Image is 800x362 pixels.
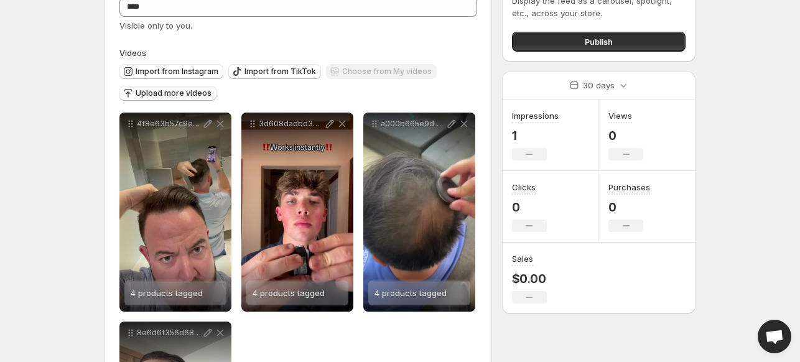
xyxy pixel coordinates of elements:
[253,288,325,298] span: 4 products tagged
[136,88,212,98] span: Upload more videos
[512,109,559,122] h3: Impressions
[381,119,445,129] p: a000b665e9d04e67895c81cf4466c71aHD-1080p-48Mbps-54753140
[119,64,223,79] button: Import from Instagram
[583,79,615,91] p: 30 days
[512,253,533,265] h3: Sales
[608,200,650,215] p: 0
[512,271,547,286] p: $0.00
[608,109,632,122] h3: Views
[119,21,192,30] span: Visible only to you.
[512,200,547,215] p: 0
[259,119,323,129] p: 3d608dadbd38454c99e06f36a858f9e0HD-1080p-48Mbps-54753150
[363,113,475,312] div: a000b665e9d04e67895c81cf4466c71aHD-1080p-48Mbps-547531404 products tagged
[136,67,218,77] span: Import from Instagram
[244,67,316,77] span: Import from TikTok
[241,113,353,312] div: 3d608dadbd38454c99e06f36a858f9e0HD-1080p-48Mbps-547531504 products tagged
[374,288,447,298] span: 4 products tagged
[119,48,146,58] span: Videos
[137,328,202,338] p: 8e6d6f356d684477a53de72478ce3ce7HD-720p-16Mbps-54753147
[512,128,559,143] p: 1
[758,320,791,353] div: Open chat
[585,35,613,48] span: Publish
[512,181,536,193] h3: Clicks
[119,86,216,101] button: Upload more videos
[512,32,686,52] button: Publish
[608,181,650,193] h3: Purchases
[608,128,643,143] p: 0
[137,119,202,129] p: 4f8e63b57c9e4db2976f37f6a775c762HD-1080p-48Mbps-54753148
[119,113,231,312] div: 4f8e63b57c9e4db2976f37f6a775c762HD-1080p-48Mbps-547531484 products tagged
[131,288,203,298] span: 4 products tagged
[228,64,321,79] button: Import from TikTok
